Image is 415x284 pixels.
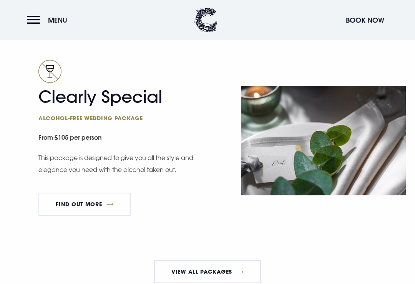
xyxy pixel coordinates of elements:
span: Menu [48,16,67,25]
h2: Clearly Special [38,87,188,122]
img: Clandeboye Lodge [194,8,217,33]
a: FIND OUT MORE [38,193,131,216]
button: Menu [27,12,71,28]
small: From £105 per person [38,130,203,147]
span: Alcohol-free wedding package [38,115,188,122]
img: No alcohol icon [38,60,61,83]
p: This package is designed to give you all the style and elegance you need with the alcohol taken out. [38,152,196,176]
img: Place card with eucalyptus at a Wedding Venue Northern Ireland [241,86,406,196]
button: Book Now [342,12,388,28]
a: View All Packages [154,261,261,284]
